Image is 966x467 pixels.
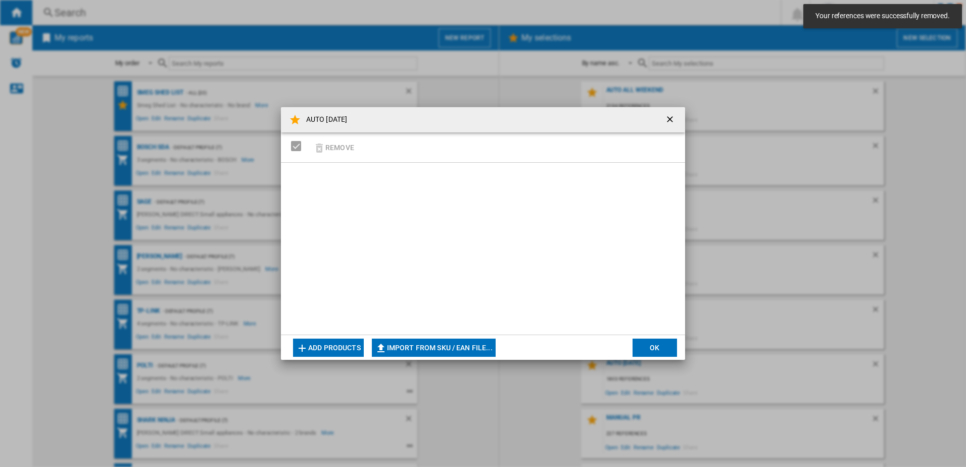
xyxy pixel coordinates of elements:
button: Add products [293,339,364,357]
md-checkbox: SELECTIONS.EDITION_POPUP.SELECT_DESELECT [291,137,306,154]
h4: AUTO [DATE] [301,115,347,125]
button: getI18NText('BUTTONS.CLOSE_DIALOG') [661,110,681,130]
span: Your references were successfully removed. [812,11,953,21]
button: Import from SKU / EAN file... [372,339,496,357]
ng-md-icon: getI18NText('BUTTONS.CLOSE_DIALOG') [665,114,677,126]
button: Remove [310,135,357,159]
button: OK [633,339,677,357]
